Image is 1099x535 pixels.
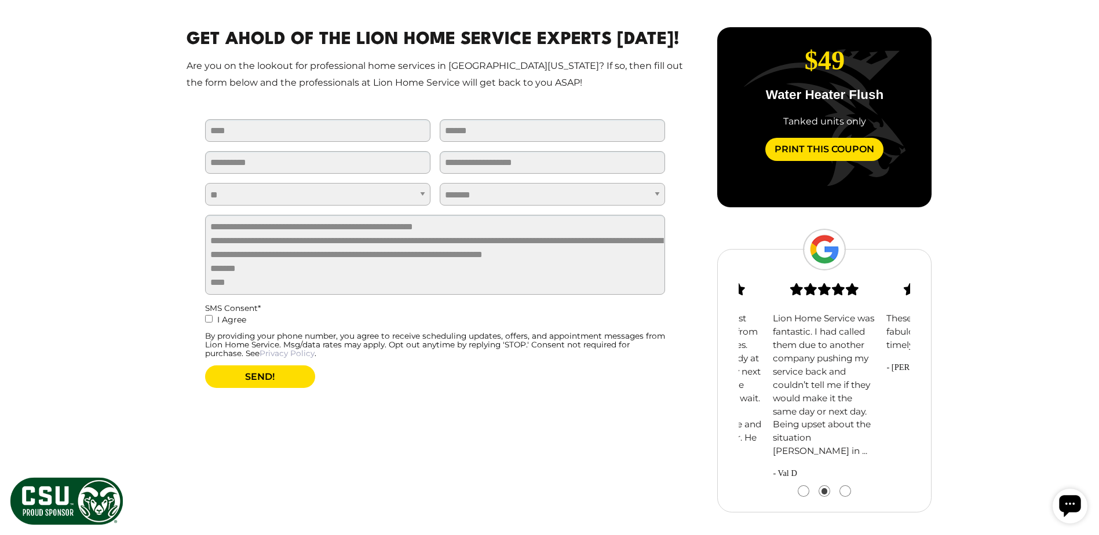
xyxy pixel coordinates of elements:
[803,229,846,270] img: Google Logo
[773,467,876,480] span: - Val D
[881,260,995,375] div: slide 3
[205,313,666,332] label: I Agree
[205,315,213,323] input: I Agree
[886,361,990,374] span: - [PERSON_NAME]
[765,138,883,161] a: Print This Coupon
[187,27,684,53] h2: Get Ahold Of The Lion Home Service Experts [DATE]!
[187,58,684,91] p: Are you on the lookout for professional home services in [GEOGRAPHIC_DATA][US_STATE]? If so, then...
[205,304,666,313] div: SMS Consent
[717,27,931,207] div: carousel
[805,46,845,75] span: $49
[886,312,990,352] p: These guys have been fabulous. Efficient, timely and professional.
[773,312,876,458] p: Lion Home Service was fantastic. I had called them due to another company pushing my service back...
[717,27,932,179] div: slide 1
[205,365,315,388] button: SEND!
[726,89,922,101] p: Water Heater Flush
[260,349,315,358] a: Privacy Policy
[768,260,881,481] div: slide 2 (centered)
[726,115,922,129] div: Tanked units only
[205,332,666,358] div: By providing your phone number, you agree to receive scheduling updates, offers, and appointment ...
[739,260,910,497] div: carousel
[5,5,39,39] div: Open chat widget
[9,476,125,526] img: CSU Sponsor Badge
